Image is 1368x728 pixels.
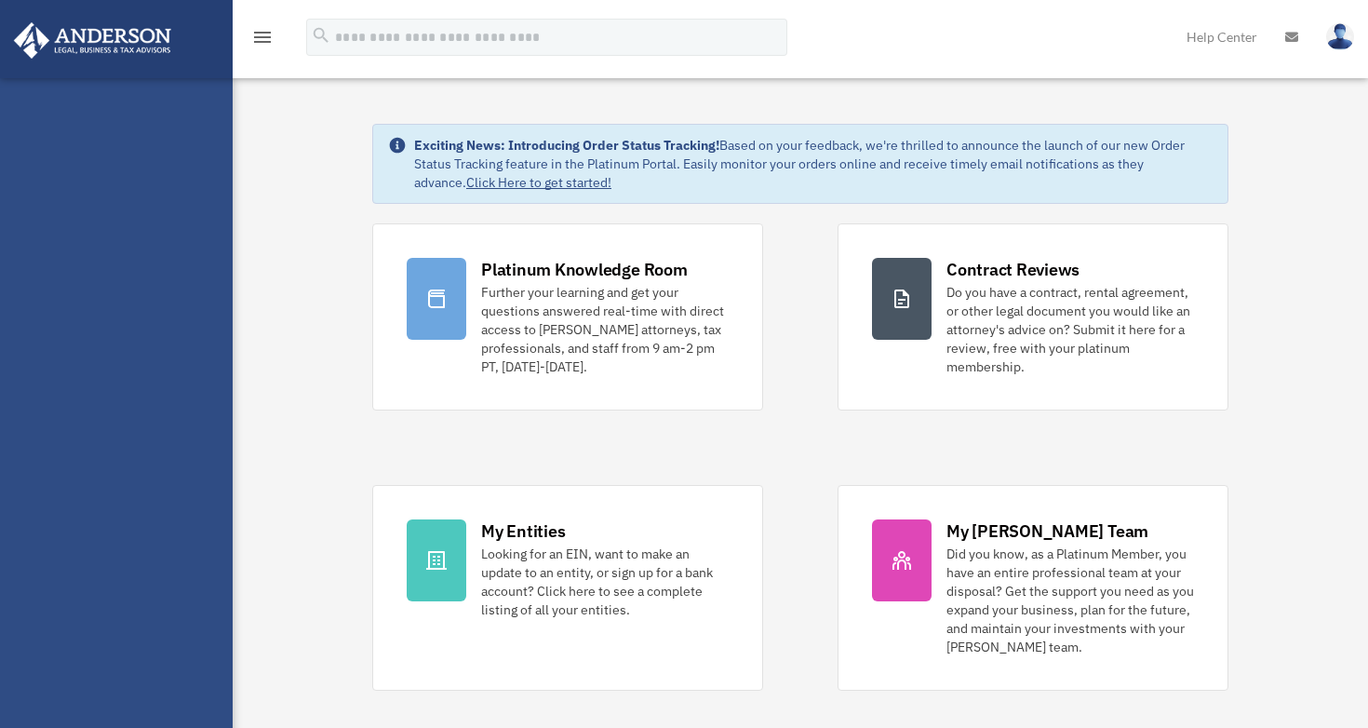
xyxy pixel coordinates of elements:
[414,136,1213,192] div: Based on your feedback, we're thrilled to announce the launch of our new Order Status Tracking fe...
[251,26,274,48] i: menu
[414,137,719,154] strong: Exciting News: Introducing Order Status Tracking!
[1326,23,1354,50] img: User Pic
[481,283,729,376] div: Further your learning and get your questions answered real-time with direct access to [PERSON_NAM...
[372,223,763,411] a: Platinum Knowledge Room Further your learning and get your questions answered real-time with dire...
[946,258,1080,281] div: Contract Reviews
[838,485,1228,691] a: My [PERSON_NAME] Team Did you know, as a Platinum Member, you have an entire professional team at...
[946,545,1194,656] div: Did you know, as a Platinum Member, you have an entire professional team at your disposal? Get th...
[311,25,331,46] i: search
[8,22,177,59] img: Anderson Advisors Platinum Portal
[466,174,611,191] a: Click Here to get started!
[481,258,688,281] div: Platinum Knowledge Room
[372,485,763,691] a: My Entities Looking for an EIN, want to make an update to an entity, or sign up for a bank accoun...
[838,223,1228,411] a: Contract Reviews Do you have a contract, rental agreement, or other legal document you would like...
[481,545,729,619] div: Looking for an EIN, want to make an update to an entity, or sign up for a bank account? Click her...
[946,519,1148,543] div: My [PERSON_NAME] Team
[946,283,1194,376] div: Do you have a contract, rental agreement, or other legal document you would like an attorney's ad...
[251,33,274,48] a: menu
[481,519,565,543] div: My Entities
